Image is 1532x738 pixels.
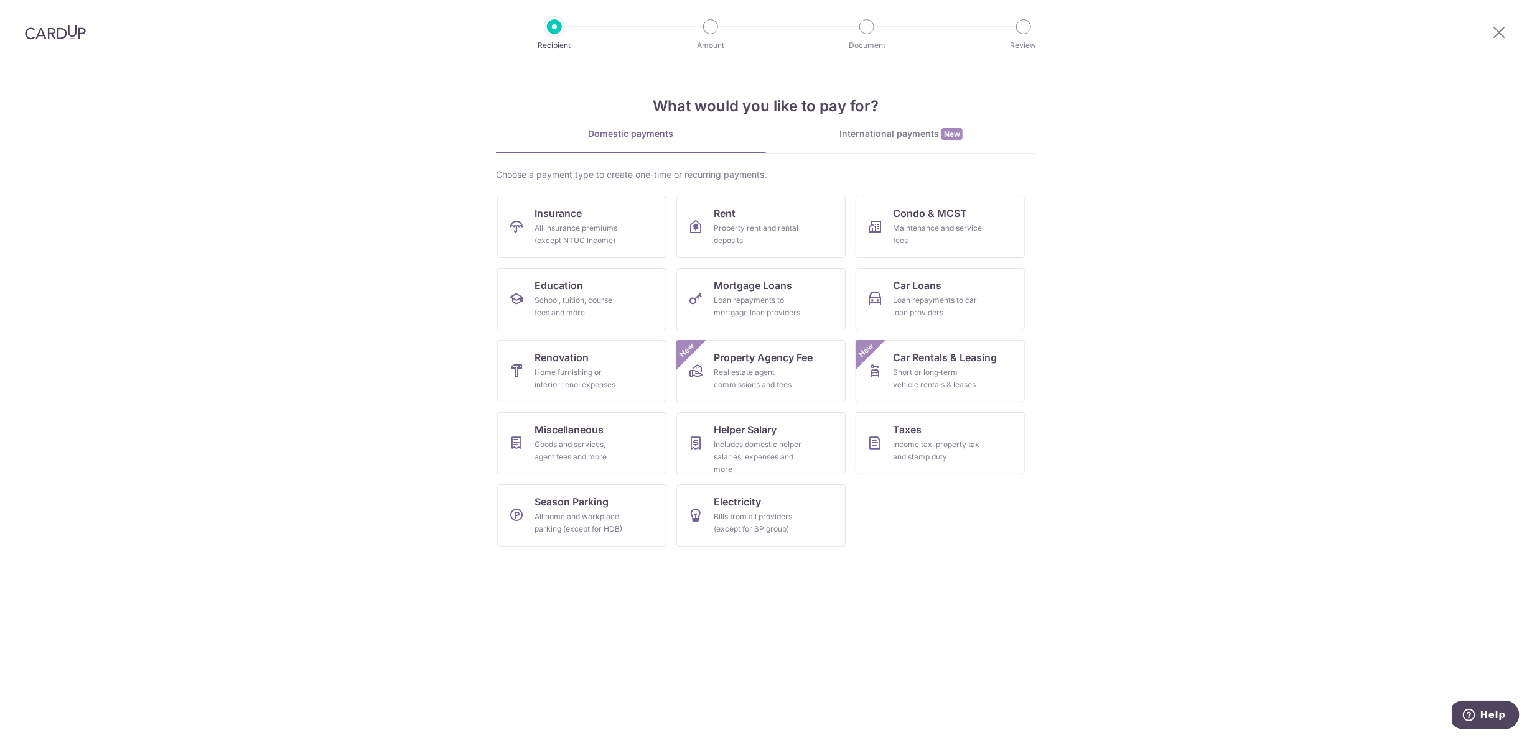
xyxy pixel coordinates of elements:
[496,95,1036,118] h4: What would you like to pay for?
[893,222,983,247] div: Maintenance and service fees
[497,340,666,402] a: RenovationHome furnishing or interior reno-expenses
[1452,701,1520,732] iframe: Opens a widget where you can find more information
[676,412,846,474] a: Helper SalaryIncludes domestic helper salaries, expenses and more
[856,196,1025,258] a: Condo & MCSTMaintenance and service fees
[714,510,803,535] div: Bills from all providers (except for SP group)
[766,127,1036,141] div: International payments
[497,196,666,258] a: InsuranceAll insurance premiums (except NTUC Income)
[714,294,803,319] div: Loan repayments to mortgage loan providers
[497,484,666,547] a: Season ParkingAll home and workplace parking (except for HDB)
[535,350,589,365] span: Renovation
[535,494,609,509] span: Season Parking
[978,39,1070,52] p: Review
[714,350,813,365] span: Property Agency Fee
[893,294,983,319] div: Loan repayments to car loan providers
[497,268,666,330] a: EducationSchool, tuition, course fees and more
[535,510,624,535] div: All home and workplace parking (except for HDB)
[535,438,624,463] div: Goods and services, agent fees and more
[714,494,761,509] span: Electricity
[535,222,624,247] div: All insurance premiums (except NTUC Income)
[714,278,792,293] span: Mortgage Loans
[893,366,983,391] div: Short or long‑term vehicle rentals & leases
[508,39,600,52] p: Recipient
[856,340,1025,402] a: Car Rentals & LeasingShort or long‑term vehicle rentals & leasesNew
[676,196,846,258] a: RentProperty rent and rental deposits
[893,438,983,463] div: Income tax, property tax and stamp duty
[714,422,777,437] span: Helper Salary
[676,484,846,547] a: ElectricityBills from all providers (except for SP group)
[893,206,967,221] span: Condo & MCST
[893,278,941,293] span: Car Loans
[535,366,624,391] div: Home furnishing or interior reno-expenses
[856,268,1025,330] a: Car LoansLoan repayments to car loan providers
[893,422,922,437] span: Taxes
[496,168,1036,181] div: Choose a payment type to create one-time or recurring payments.
[856,412,1025,474] a: TaxesIncome tax, property tax and stamp duty
[25,25,86,40] img: CardUp
[535,206,582,221] span: Insurance
[714,206,736,221] span: Rent
[714,366,803,391] div: Real estate agent commissions and fees
[665,39,757,52] p: Amount
[496,127,766,140] div: Domestic payments
[535,294,624,319] div: School, tuition, course fees and more
[821,39,913,52] p: Document
[535,422,604,437] span: Miscellaneous
[676,340,846,402] a: Property Agency FeeReal estate agent commissions and feesNew
[676,268,846,330] a: Mortgage LoansLoan repayments to mortgage loan providers
[535,278,583,293] span: Education
[497,412,666,474] a: MiscellaneousGoods and services, agent fees and more
[714,438,803,476] div: Includes domestic helper salaries, expenses and more
[893,350,997,365] span: Car Rentals & Leasing
[677,340,698,361] span: New
[856,340,877,361] span: New
[941,128,963,140] span: New
[714,222,803,247] div: Property rent and rental deposits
